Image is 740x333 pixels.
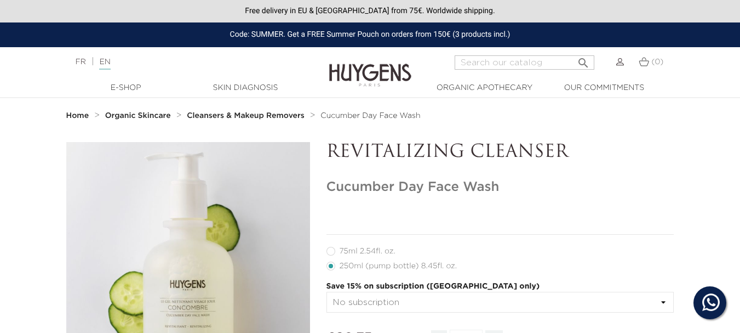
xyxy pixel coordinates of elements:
a: Organic Skincare [105,111,174,120]
span: Cucumber Day Face Wash [320,112,420,120]
a: FR [76,58,86,66]
a: Cleansers & Makeup Removers [187,111,307,120]
a: Skin Diagnosis [191,82,300,94]
input: Search [455,55,594,70]
label: 75ml 2.54fl. oz. [326,247,409,256]
a: Organic Apothecary [430,82,540,94]
p: Save 15% on subscription ([GEOGRAPHIC_DATA] only) [326,281,674,292]
strong: Home [66,112,89,120]
strong: Cleansers & Makeup Removers [187,112,305,120]
a: Cucumber Day Face Wash [320,111,420,120]
button:  [573,52,593,67]
div: | [70,55,300,69]
h1: Cucumber Day Face Wash [326,179,674,195]
a: Our commitments [549,82,659,94]
strong: Organic Skincare [105,112,171,120]
p: REVITALIZING CLEANSER [326,142,674,163]
i:  [577,53,590,66]
span: (0) [651,58,663,66]
a: EN [99,58,110,70]
img: Huygens [329,46,411,88]
a: Home [66,111,91,120]
label: 250ml (pump bottle) 8.45fl. oz. [326,262,471,270]
a: E-Shop [71,82,181,94]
